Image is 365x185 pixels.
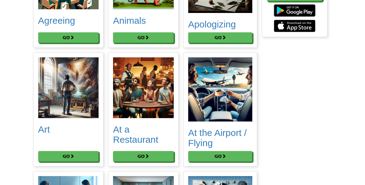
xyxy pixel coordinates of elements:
[113,151,174,162] button: Go
[188,57,252,162] a: At the Airport / Flying Go
[274,20,315,32] img: Download_on_the_App_Store_Badge_US-UK_135x40-25178aeef6eb6b83b96f5f2d004eda3bffbb37122de64afbaef7...
[271,1,318,20] img: Get it on Google Play
[38,151,99,162] button: Go
[188,151,252,162] button: Go
[113,32,174,43] button: Go
[38,32,99,43] button: Go
[188,19,252,29] h2: Apologizing
[113,57,174,118] img: d5c9418e-191b-45a3-adda-cac0d363f62f.small.png
[188,32,252,43] button: Go
[38,57,99,118] img: 5fe5a49d-7ac4-42c3-aa71-3a65d86e7586.small.png
[113,15,174,26] h2: Animals
[113,124,174,145] h2: At a Restaurant
[38,124,99,134] h2: Art
[113,57,174,162] a: At a Restaurant Go
[38,57,99,162] a: Art Go
[38,15,99,26] h2: Agreeing
[188,128,252,148] h2: At the Airport / Flying
[188,57,252,121] img: 465da693-45e6-47bc-8e67-b9248531da27.small.png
